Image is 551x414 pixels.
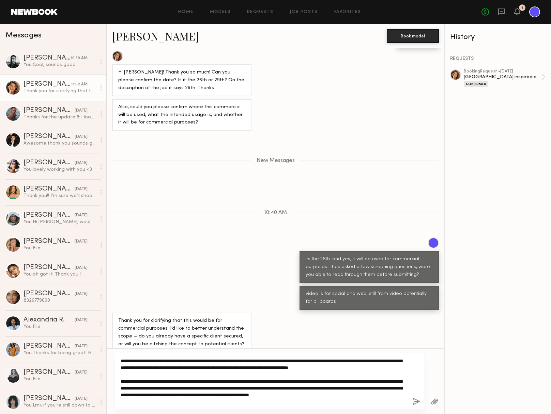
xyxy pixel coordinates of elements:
[24,297,96,304] div: 8326779099
[75,238,88,245] div: [DATE]
[450,33,546,41] div: History
[75,369,88,376] div: [DATE]
[24,324,96,330] div: You: File
[71,81,88,88] div: 11:02 AM
[118,103,245,127] div: Also, could you please confirm where this commercial will be used, what the intended usage is, an...
[71,55,88,62] div: 10:39 AM
[75,186,88,193] div: [DATE]
[24,395,75,402] div: [PERSON_NAME]
[178,10,194,14] a: Home
[24,107,75,114] div: [PERSON_NAME]
[24,271,96,278] div: You: oh got it! Thank you !
[24,219,96,225] div: You: Hi [PERSON_NAME], would love to shoot with you if you're available! Wasn't sure if you decli...
[464,74,541,80] div: [GEOGRAPHIC_DATA] inspired commercial
[75,343,88,350] div: [DATE]
[24,62,96,68] div: You: Cool, sounds good
[24,55,71,62] div: [PERSON_NAME]
[75,107,88,114] div: [DATE]
[24,343,75,350] div: [PERSON_NAME]
[24,140,96,147] div: Awesome thank you sounds great
[24,133,75,140] div: [PERSON_NAME]
[24,166,96,173] div: You: lovely working with you <3
[24,212,75,219] div: [PERSON_NAME]
[247,10,273,14] a: Requests
[75,396,88,402] div: [DATE]
[75,160,88,166] div: [DATE]
[118,69,245,92] div: Hi [PERSON_NAME]! Thank you so much! Can you please confirm the date? Is it the 26th or 29th? On ...
[24,350,96,356] div: You: Thanks for being great! Hope to work together soon again xo
[210,10,231,14] a: Models
[75,291,88,297] div: [DATE]
[450,56,546,61] div: REQUESTS
[264,210,287,216] span: 10:40 AM
[290,10,318,14] a: Job Posts
[24,264,75,271] div: [PERSON_NAME]
[24,186,75,193] div: [PERSON_NAME]
[334,10,361,14] a: Favorites
[75,134,88,140] div: [DATE]
[24,81,71,88] div: [PERSON_NAME]
[24,291,75,297] div: [PERSON_NAME]
[464,81,488,87] div: Confirmed
[24,238,75,245] div: [PERSON_NAME]
[521,6,523,10] div: 1
[24,193,96,199] div: Thank you!! I’m sure we’ll shoot soon 😄
[24,369,75,376] div: [PERSON_NAME]
[5,32,42,39] span: Messages
[75,212,88,219] div: [DATE]
[75,265,88,271] div: [DATE]
[257,158,295,164] span: New Messages
[387,29,439,43] button: Book model
[24,376,96,382] div: You: File
[112,29,199,43] a: [PERSON_NAME]
[75,317,88,324] div: [DATE]
[464,69,546,87] a: bookingRequest •[DATE][GEOGRAPHIC_DATA] inspired commercialConfirmed
[24,317,75,324] div: Alexandria R.
[24,114,96,120] div: Thanks for the update & I look forward to hearing from you.
[24,245,96,251] div: You: File
[306,255,433,279] div: its the 26th. and yes, it will be used for commercial purposes. I has asked a few screening quest...
[24,402,96,409] div: You: Lmk if you're still down to shoot this concept :)
[464,69,541,74] div: booking Request • [DATE]
[306,290,433,306] div: video is for social and web, still from video potentially for billboards
[24,160,75,166] div: [PERSON_NAME]
[24,88,96,94] div: Thank you for clarifying that this would be for commercial purposes. I’d like to better understan...
[387,33,439,38] a: Book model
